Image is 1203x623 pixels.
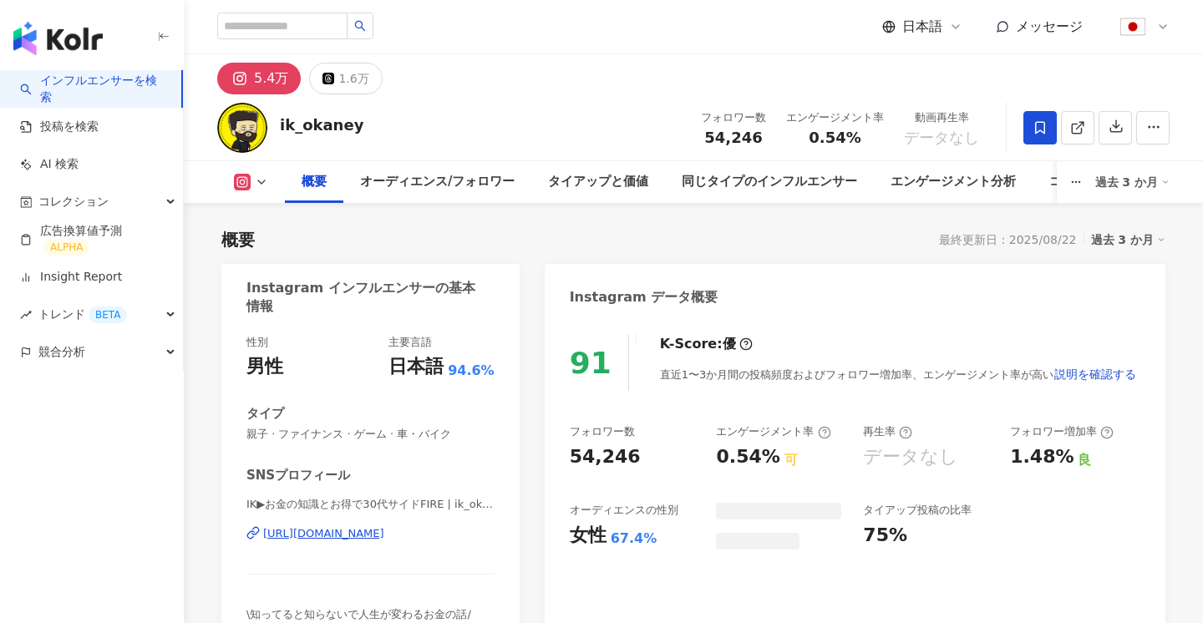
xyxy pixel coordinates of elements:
[902,18,942,36] span: 日本語
[570,346,612,380] div: 91
[246,354,283,380] div: 男性
[360,172,515,192] div: オーディエンス/フォロワー
[1010,424,1114,439] div: フォロワー増加率
[704,129,762,146] span: 54,246
[1078,451,1091,469] div: 良
[570,503,678,518] div: オーディエンスの性別
[13,22,103,55] img: logo
[863,444,958,470] div: データなし
[89,306,127,323] div: BETA
[939,233,1077,246] div: 最終更新日：2025/08/22
[246,526,495,541] a: [URL][DOMAIN_NAME]
[1117,11,1149,43] img: flag-Japan-800x800.png
[302,172,327,192] div: 概要
[254,67,288,90] div: 5.4万
[246,467,350,484] div: SNSプロフィール
[784,451,798,469] div: 可
[891,172,1016,192] div: エンゲージメント分析
[904,129,979,146] span: データなし
[786,109,884,126] div: エンゲージメント率
[217,63,301,94] button: 5.4万
[354,20,366,32] span: search
[263,526,384,541] div: [URL][DOMAIN_NAME]
[246,405,284,423] div: タイプ
[221,228,255,251] div: 概要
[1091,229,1166,251] div: 過去 3 か月
[611,529,657,548] div: 67.4%
[246,279,486,317] div: Instagram インフルエンサーの基本情報
[682,172,857,192] div: 同じタイプのインフルエンサー
[863,523,907,549] div: 75%
[1053,357,1137,391] button: 説明を確認する
[716,444,779,470] div: 0.54%
[338,67,368,90] div: 1.6万
[716,424,830,439] div: エンゲージメント率
[20,309,32,321] span: rise
[904,109,979,126] div: 動画再生率
[280,114,363,135] div: ik_okaney
[863,424,912,439] div: 再生率
[246,427,495,442] span: 親子 · ファイナンス · ゲーム · 車・バイク
[388,354,444,380] div: 日本語
[1049,172,1162,192] div: コンテンツ内容分析
[1095,169,1170,195] div: 過去 3 か月
[20,119,99,135] a: 投稿を検索
[863,503,972,518] div: タイアップ投稿の比率
[660,335,753,353] div: K-Score :
[246,497,495,512] span: IK▶︎お金の知識とお得で30代サイドFIRE | ik_okaney
[217,103,267,153] img: KOL Avatar
[570,424,635,439] div: フォロワー数
[20,269,122,286] a: Insight Report
[570,288,718,306] div: Instagram データ概要
[38,296,127,333] span: トレンド
[38,183,109,220] span: コレクション
[660,357,1138,391] div: 直近1〜3か月間の投稿頻度およびフォロワー増加率、エンゲージメント率が高い
[20,73,168,105] a: searchインフルエンサーを検索
[723,335,736,353] div: 優
[448,362,495,380] span: 94.6%
[701,109,766,126] div: フォロワー数
[20,223,170,256] a: 広告換算値予測ALPHA
[1054,367,1136,381] span: 説明を確認する
[570,523,607,549] div: 女性
[1010,444,1074,470] div: 1.48%
[570,444,641,470] div: 54,246
[20,156,79,173] a: AI 検索
[548,172,648,192] div: タイアップと価値
[1016,18,1083,34] span: メッセージ
[388,335,432,350] div: 主要言語
[809,129,860,146] span: 0.54%
[309,63,382,94] button: 1.6万
[246,335,268,350] div: 性別
[38,333,85,371] span: 競合分析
